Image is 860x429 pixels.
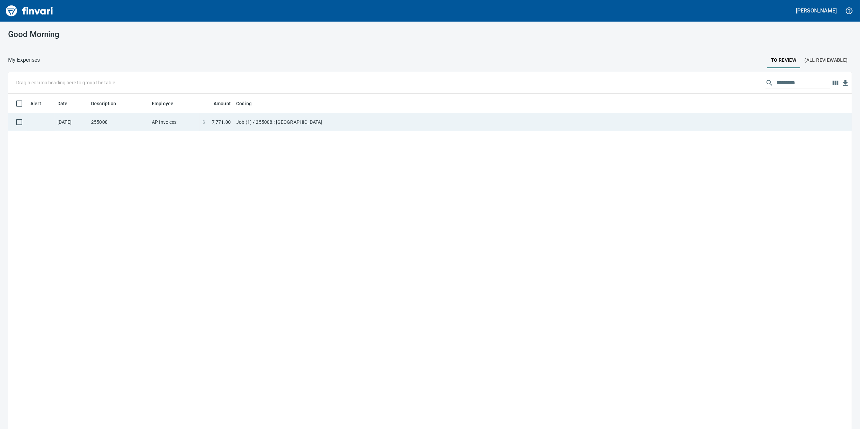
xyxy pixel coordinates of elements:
span: To Review [771,56,797,64]
span: Description [91,99,116,108]
span: Employee [152,99,173,108]
p: My Expenses [8,56,40,64]
img: Finvari [4,3,55,19]
span: Coding [236,99,252,108]
button: [PERSON_NAME] [795,5,838,16]
button: Download Table [840,78,851,88]
span: Amount [214,99,231,108]
td: AP Invoices [149,113,200,131]
td: Job (1) / 255008.: [GEOGRAPHIC_DATA] [233,113,402,131]
nav: breadcrumb [8,56,40,64]
span: $ [202,119,205,125]
span: Coding [236,99,260,108]
span: Employee [152,99,182,108]
span: Alert [30,99,50,108]
h5: [PERSON_NAME] [796,7,837,14]
span: Amount [205,99,231,108]
span: 7,771.00 [212,119,231,125]
h3: Good Morning [8,30,279,39]
td: [DATE] [55,113,88,131]
button: Choose columns to display [830,78,840,88]
td: 255008 [88,113,149,131]
span: Date [57,99,77,108]
span: Date [57,99,68,108]
span: (All Reviewable) [805,56,848,64]
span: Description [91,99,125,108]
p: Drag a column heading here to group the table [16,79,115,86]
span: Alert [30,99,41,108]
